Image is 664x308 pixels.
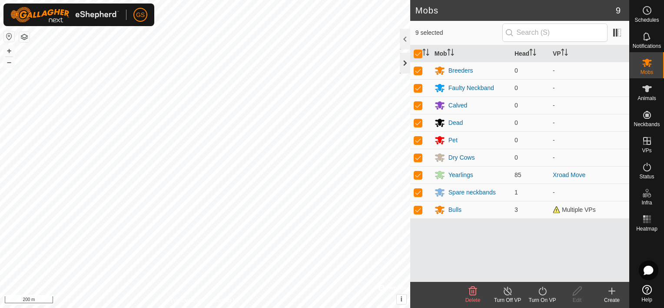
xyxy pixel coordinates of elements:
[515,154,518,161] span: 0
[422,50,429,57] p-sorticon: Activate to sort
[515,206,518,213] span: 3
[641,297,652,302] span: Help
[448,101,468,110] div: Calved
[10,7,119,23] img: Gallagher Logo
[502,23,608,42] input: Search (S)
[549,149,629,166] td: -
[561,50,568,57] p-sorticon: Activate to sort
[633,44,661,49] span: Notifications
[136,10,145,20] span: GS
[4,31,14,42] button: Reset Map
[4,57,14,67] button: –
[511,45,549,62] th: Head
[637,96,656,101] span: Animals
[636,226,657,231] span: Heatmap
[616,4,621,17] span: 9
[490,296,525,304] div: Turn Off VP
[431,45,511,62] th: Mob
[415,5,616,16] h2: Mobs
[515,189,518,196] span: 1
[515,102,518,109] span: 0
[447,50,454,57] p-sorticon: Activate to sort
[515,67,518,74] span: 0
[515,171,521,178] span: 85
[553,206,596,213] span: Multiple VPs
[397,295,406,304] button: i
[549,184,629,201] td: -
[448,153,475,162] div: Dry Cows
[549,131,629,149] td: -
[448,205,461,214] div: Bulls
[553,171,585,178] a: Xroad Move
[549,97,629,114] td: -
[525,296,560,304] div: Turn On VP
[641,70,653,75] span: Mobs
[642,148,651,153] span: VPs
[634,17,659,23] span: Schedules
[465,297,481,303] span: Delete
[448,188,496,197] div: Spare neckbands
[549,62,629,79] td: -
[630,281,664,306] a: Help
[560,296,594,304] div: Edit
[515,84,518,91] span: 0
[594,296,629,304] div: Create
[448,171,473,180] div: Yearlings
[448,66,473,75] div: Breeders
[549,45,629,62] th: VP
[641,200,652,205] span: Infra
[515,137,518,144] span: 0
[515,119,518,126] span: 0
[448,118,463,127] div: Dead
[415,28,502,37] span: 9 selected
[171,297,203,305] a: Privacy Policy
[401,295,402,303] span: i
[639,174,654,179] span: Status
[634,122,660,127] span: Neckbands
[448,136,458,145] div: Pet
[549,79,629,97] td: -
[19,32,30,42] button: Map Layers
[214,297,239,305] a: Contact Us
[549,114,629,131] td: -
[4,46,14,56] button: +
[448,84,494,93] div: Faulty Neckband
[529,50,536,57] p-sorticon: Activate to sort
